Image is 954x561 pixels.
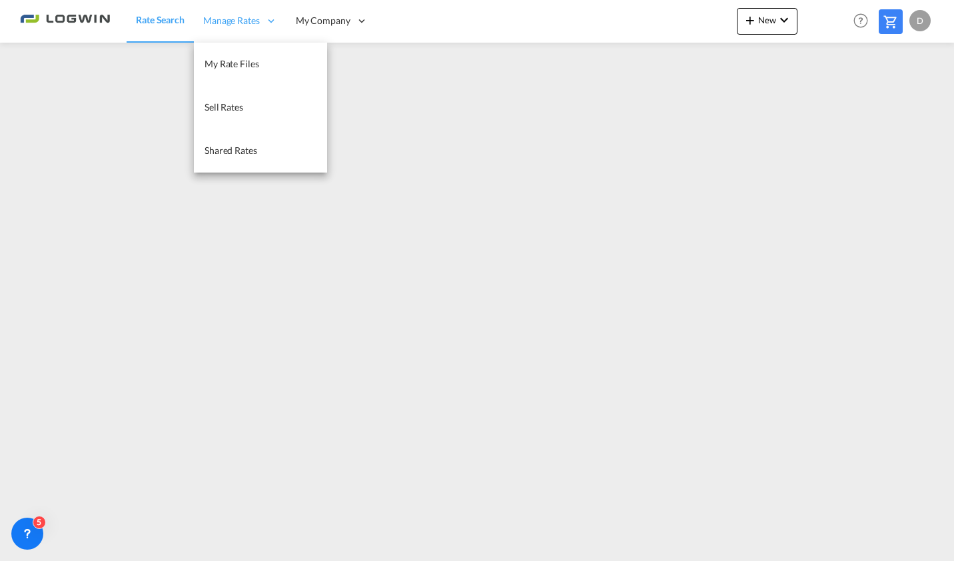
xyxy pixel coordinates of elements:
span: Shared Rates [205,145,257,156]
span: Rate Search [136,14,185,25]
img: 2761ae10d95411efa20a1f5e0282d2d7.png [20,6,110,36]
button: icon-plus 400-fgNewicon-chevron-down [737,8,797,35]
div: D [909,10,931,31]
md-icon: icon-chevron-down [776,12,792,28]
a: My Rate Files [194,43,327,86]
span: Sell Rates [205,101,243,113]
div: Help [849,9,879,33]
span: My Rate Files [205,58,259,69]
a: Sell Rates [194,86,327,129]
span: Help [849,9,872,32]
md-icon: icon-plus 400-fg [742,12,758,28]
span: Manage Rates [203,14,260,27]
span: New [742,15,792,25]
a: Shared Rates [194,129,327,173]
span: My Company [296,14,350,27]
